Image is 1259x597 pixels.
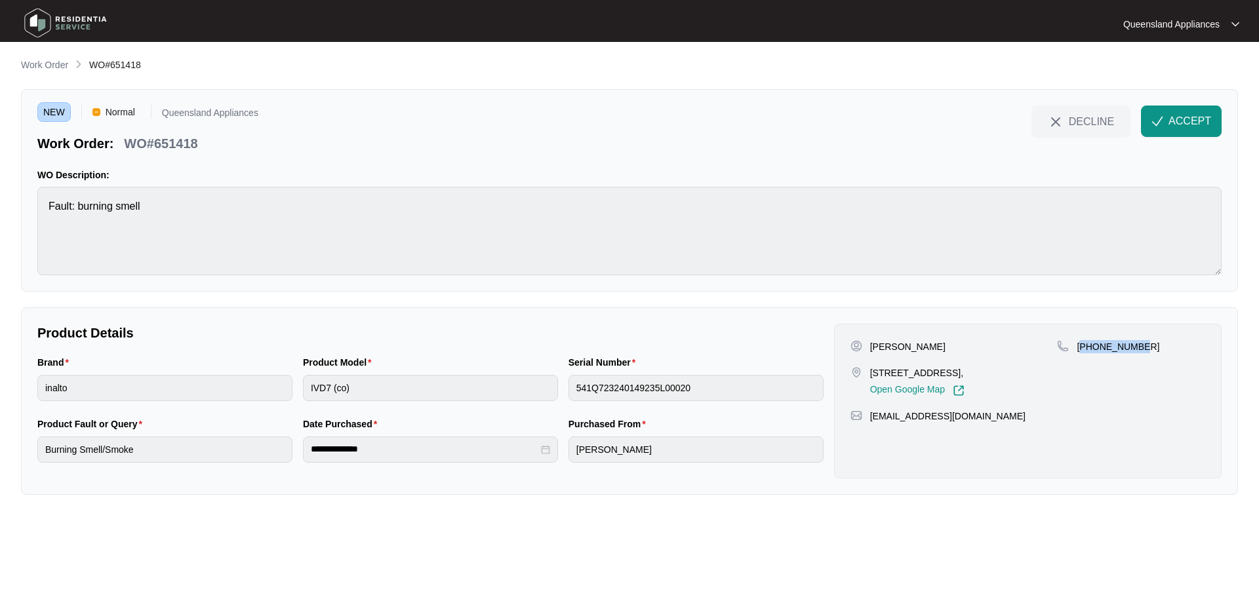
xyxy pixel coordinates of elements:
input: Brand [37,375,292,401]
span: ACCEPT [1169,113,1211,129]
p: [PHONE_NUMBER] [1077,340,1159,353]
button: check-IconACCEPT [1141,106,1222,137]
p: WO#651418 [124,134,197,153]
a: Work Order [18,58,71,73]
img: residentia service logo [20,3,111,43]
img: map-pin [1057,340,1069,352]
label: Purchased From [569,417,651,431]
input: Date Purchased [311,442,538,456]
p: [STREET_ADDRESS], [870,366,965,379]
span: NEW [37,102,71,122]
img: close-Icon [1048,114,1064,130]
input: Product Model [303,375,558,401]
img: Link-External [953,385,965,396]
p: Work Order [21,58,68,71]
span: DECLINE [1069,114,1114,128]
img: map-pin [850,410,862,421]
img: dropdown arrow [1231,21,1239,28]
input: Purchased From [569,436,824,463]
p: Work Order: [37,134,113,153]
p: Product Details [37,324,824,342]
textarea: Fault: burning smell [37,187,1222,275]
label: Product Fault or Query [37,417,148,431]
input: Product Fault or Query [37,436,292,463]
label: Serial Number [569,356,641,369]
button: close-IconDECLINE [1031,106,1130,137]
p: [PERSON_NAME] [870,340,946,353]
span: Normal [100,102,140,122]
img: chevron-right [73,59,84,69]
p: Queensland Appliances [1123,18,1220,31]
label: Date Purchased [303,417,382,431]
p: WO Description: [37,168,1222,182]
input: Serial Number [569,375,824,401]
label: Brand [37,356,74,369]
a: Open Google Map [870,385,965,396]
img: user-pin [850,340,862,352]
span: WO#651418 [89,60,141,70]
img: Vercel Logo [92,108,100,116]
label: Product Model [303,356,377,369]
p: [EMAIL_ADDRESS][DOMAIN_NAME] [870,410,1026,423]
img: check-Icon [1151,115,1163,127]
img: map-pin [850,366,862,378]
p: Queensland Appliances [162,108,258,122]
